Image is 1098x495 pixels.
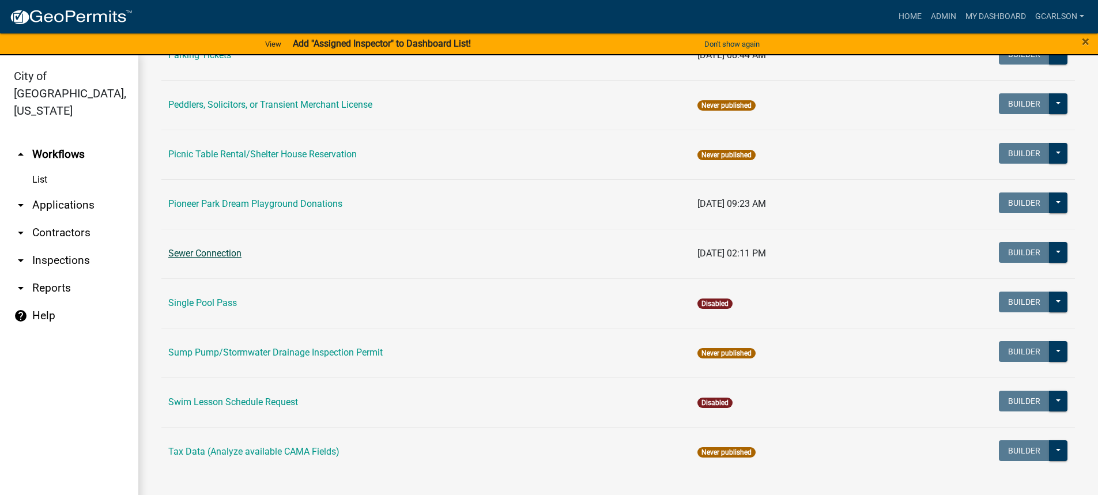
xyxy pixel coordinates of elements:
[168,396,298,407] a: Swim Lesson Schedule Request
[14,148,28,161] i: arrow_drop_up
[1031,6,1089,28] a: gcarlson
[961,6,1031,28] a: My Dashboard
[14,309,28,323] i: help
[999,192,1050,213] button: Builder
[168,198,342,209] a: Pioneer Park Dream Playground Donations
[697,150,756,160] span: Never published
[697,100,756,111] span: Never published
[261,35,286,54] a: View
[14,198,28,212] i: arrow_drop_down
[1082,33,1089,50] span: ×
[926,6,961,28] a: Admin
[697,248,766,259] span: [DATE] 02:11 PM
[999,44,1050,65] button: Builder
[697,198,766,209] span: [DATE] 09:23 AM
[697,398,733,408] span: Disabled
[999,341,1050,362] button: Builder
[14,254,28,267] i: arrow_drop_down
[168,149,357,160] a: Picnic Table Rental/Shelter House Reservation
[168,347,383,358] a: Sump Pump/Stormwater Drainage Inspection Permit
[999,440,1050,461] button: Builder
[999,143,1050,164] button: Builder
[999,93,1050,114] button: Builder
[293,38,471,49] strong: Add "Assigned Inspector" to Dashboard List!
[697,348,756,358] span: Never published
[700,35,764,54] button: Don't show again
[14,281,28,295] i: arrow_drop_down
[168,99,372,110] a: Peddlers, Solicitors, or Transient Merchant License
[14,226,28,240] i: arrow_drop_down
[168,248,242,259] a: Sewer Connection
[894,6,926,28] a: Home
[168,297,237,308] a: Single Pool Pass
[999,391,1050,411] button: Builder
[697,298,733,309] span: Disabled
[999,242,1050,263] button: Builder
[697,447,756,458] span: Never published
[1082,35,1089,48] button: Close
[168,446,339,457] a: Tax Data (Analyze available CAMA Fields)
[999,292,1050,312] button: Builder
